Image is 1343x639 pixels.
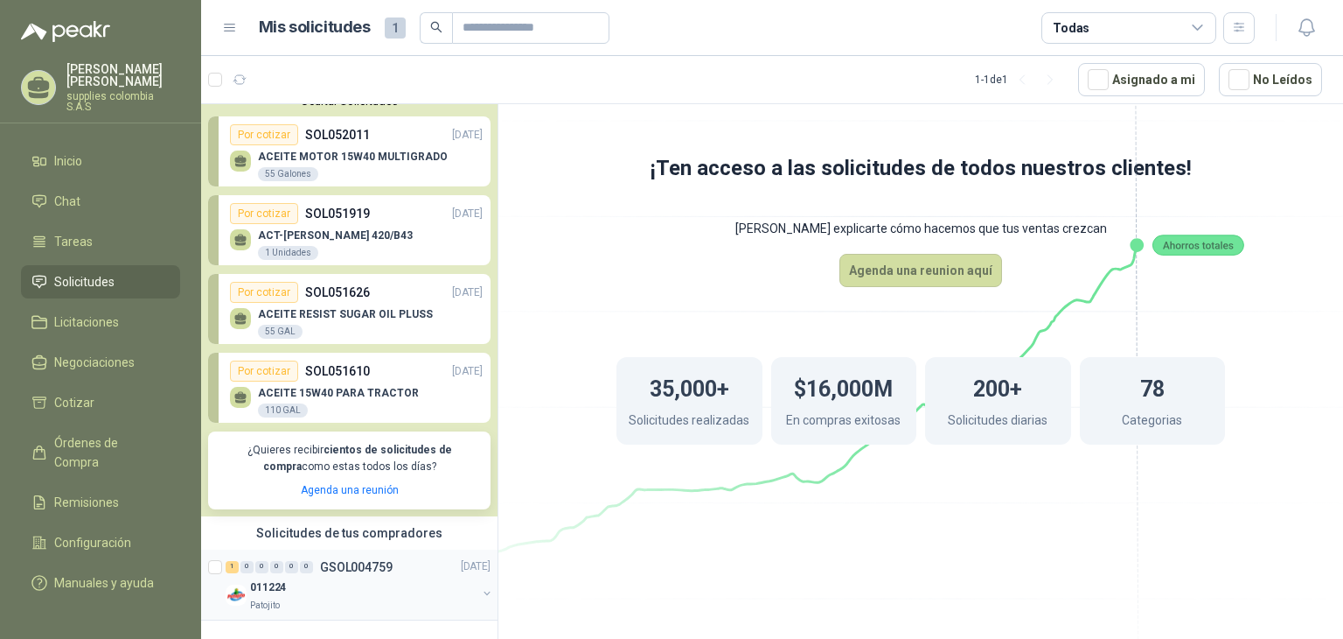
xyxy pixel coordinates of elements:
[201,516,498,550] div: Solicitudes de tus compradores
[300,561,313,573] div: 0
[66,91,180,112] p: supplies colombia S.A.S
[1053,18,1089,38] div: Todas
[258,404,308,418] div: 110 GAL
[258,151,448,163] p: ACEITE MOTOR 15W40 MULTIGRADO
[230,361,298,382] div: Por cotizar
[650,368,729,406] h1: 35,000+
[1122,411,1182,434] p: Categorias
[208,195,491,265] a: Por cotizarSOL051919[DATE] ACT-[PERSON_NAME] 420/B431 Unidades
[21,526,180,559] a: Configuración
[230,203,298,224] div: Por cotizar
[240,561,254,573] div: 0
[263,444,452,473] b: cientos de solicitudes de compra
[226,585,247,606] img: Company Logo
[208,274,491,344] a: Por cotizarSOL051626[DATE] ACEITE RESIST SUGAR OIL PLUSS55 GAL
[301,484,399,496] a: Agenda una reunión
[305,362,370,381] p: SOL051610
[258,229,413,242] p: ACT-[PERSON_NAME] 420/B43
[305,283,370,302] p: SOL051626
[21,185,180,218] a: Chat
[948,411,1047,434] p: Solicitudes diarias
[54,151,82,171] span: Inicio
[230,282,298,303] div: Por cotizar
[21,486,180,519] a: Remisiones
[320,561,393,573] p: GSOL004759
[258,387,419,399] p: ACEITE 15W40 PARA TRACTOR
[258,325,303,339] div: 55 GAL
[54,232,93,251] span: Tareas
[21,386,180,419] a: Cotizar
[973,368,1022,406] h1: 200+
[285,561,298,573] div: 0
[258,167,318,181] div: 55 Galones
[21,225,180,258] a: Tareas
[54,433,164,472] span: Órdenes de Compra
[255,561,268,573] div: 0
[461,558,491,575] p: [DATE]
[270,561,283,573] div: 0
[839,254,1002,287] button: Agenda una reunion aquí
[208,353,491,423] a: Por cotizarSOL051610[DATE] ACEITE 15W40 PARA TRACTOR110 GAL
[258,246,318,260] div: 1 Unidades
[219,442,480,475] p: ¿Quieres recibir como estas todos los días?
[21,144,180,178] a: Inicio
[201,88,498,516] div: Ocultar SolicitudesPor cotizarSOL052011[DATE] ACEITE MOTOR 15W40 MULTIGRADO55 GalonesPor cotizarS...
[230,124,298,145] div: Por cotizar
[430,21,442,33] span: search
[250,599,280,613] p: Patojito
[54,493,119,512] span: Remisiones
[1140,368,1165,406] h1: 78
[305,125,370,144] p: SOL052011
[54,192,80,211] span: Chat
[1078,63,1205,96] button: Asignado a mi
[1219,63,1322,96] button: No Leídos
[794,368,893,406] h1: $16,000M
[629,411,749,434] p: Solicitudes realizadas
[21,566,180,600] a: Manuales y ayuda
[54,533,131,552] span: Configuración
[305,204,370,223] p: SOL051919
[452,284,483,301] p: [DATE]
[786,411,901,434] p: En compras exitosas
[54,312,119,332] span: Licitaciones
[250,579,286,596] p: 011224
[208,116,491,186] a: Por cotizarSOL052011[DATE] ACEITE MOTOR 15W40 MULTIGRADO55 Galones
[452,363,483,380] p: [DATE]
[54,353,135,372] span: Negociaciones
[66,63,180,88] p: [PERSON_NAME] [PERSON_NAME]
[226,561,239,573] div: 1
[21,305,180,339] a: Licitaciones
[226,557,494,613] a: 1 0 0 0 0 0 GSOL004759[DATE] Company Logo011224Patojito
[259,15,371,40] h1: Mis solicitudes
[54,393,94,412] span: Cotizar
[54,573,154,593] span: Manuales y ayuda
[385,18,406,39] span: 1
[975,66,1064,94] div: 1 - 1 de 1
[258,308,433,320] p: ACEITE RESIST SUGAR OIL PLUSS
[21,346,180,379] a: Negociaciones
[452,127,483,144] p: [DATE]
[21,426,180,479] a: Órdenes de Compra
[452,206,483,222] p: [DATE]
[21,21,110,42] img: Logo peakr
[21,265,180,298] a: Solicitudes
[54,272,115,291] span: Solicitudes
